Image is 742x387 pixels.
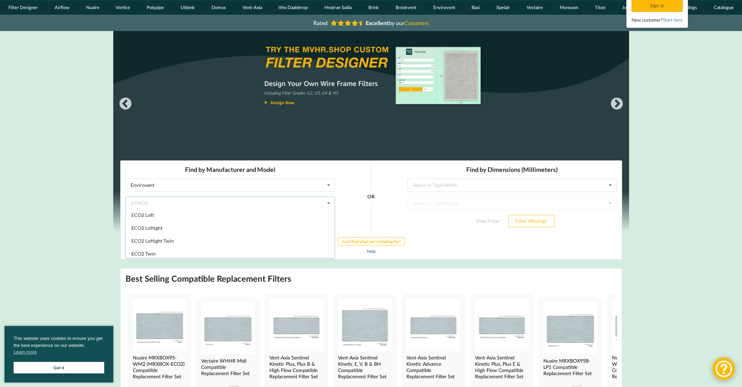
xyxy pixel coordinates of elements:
a: Heatrae Sadia [316,0,360,15]
a: Envirovent [425,0,464,15]
div: Select or Type Width [293,22,337,27]
a: Rated Excellentby ourCustomers [308,17,434,29]
a: Domus [203,0,234,15]
b: Can't find what you're looking for? [222,79,281,83]
a: Vortice [107,0,138,15]
h4: Vent-Axia Sentinel Kinetic Plus, Plus E & High Flow Compatible Replacement Filter Set [475,355,527,380]
a: Brink [360,0,387,15]
a: Nuaire [78,0,108,15]
a: Vent-Axia [234,0,270,15]
button: Next [610,97,624,111]
span: ECO2 Loftight Twin [11,77,54,83]
a: Xpelair [488,0,518,15]
div: ATMOS [10,40,27,45]
a: Polypipe [138,0,172,15]
div: cookieconsent [5,326,113,382]
span: This website uses cookies to ensure you get the best experience on our website. [14,335,104,357]
a: Airflow [46,0,78,15]
span: by our [366,20,429,26]
img: Vent-Axia Sentinel Kinetic Advance Compatible MVHR Filter Replacement Set from MVHR.shop [406,299,460,351]
img: Vent-Axia Sentinel Kinetic Plus E & High Flow Compatible MVHR Filter Replacement Set from MVHR.shop [475,299,529,351]
a: Help [247,88,255,93]
button: Previous [118,97,132,111]
span: ECO2 Twin [11,90,36,96]
a: Baxi [464,0,488,15]
a: Start here [663,17,683,23]
a: cookies - Learn more [14,349,37,356]
img: Nuaire MRXBOX95-WH1 Compatible MVHR Filter Replacement Set from MVHR.shop [612,299,666,351]
h3: Find by Dimensions (Millimeters) [287,5,497,13]
b: Excellent [366,20,389,26]
a: Got it cookie [14,362,104,373]
span: ECO2 Loft [11,52,34,58]
a: Brookvent [387,0,425,15]
a: Ubbink [172,0,203,15]
img: Vent-Axia Sentinel Kinetic E, V, B & BH Compatible MVHR Filter Replacement Set from MVHR.shop [338,299,392,351]
a: Sign in [632,2,684,8]
h2: Best Selling Compatible Replacement Filters [125,273,291,284]
a: Vectaire [518,0,551,15]
a: Itho Daalderop [270,0,316,15]
span: ECO2 Loftight [11,64,42,70]
button: Can't find what you're looking for? [217,77,285,85]
div: Envirovent [10,22,34,27]
a: Joule [614,0,641,15]
h4: Nuaire MRXBOX95-WH1 (MRXBOX-ECO3) Compatible Replacement Filter Set [612,355,664,380]
img: Nuaire MRXBOX95B-LP1 Compatible MVHR Filter Replacement Set from MVHR.shop [543,302,597,354]
button: Filter Missing? [388,54,434,67]
a: Monsoon [551,0,587,15]
h4: Vent-Axia Sentinel Kinetic Plus, Plus B & High Flow Compatible Replacement Filter Set [269,355,322,380]
a: Catalogue [705,0,742,15]
a: Titon [587,0,614,15]
h3: Find by Manufacturer and Model [5,5,215,13]
img: Vectaire WHHR Midi Compatible MVHR Filter Replacement Set from MVHR.shop [201,302,255,354]
img: Vent-Axia Sentinel Kinetic Plus, Plus B & High Flow Compatible MVHR Filter Replacement Set from M... [269,299,323,351]
h4: Vectaire WHHR Midi Compatible Replacement Filter Set [201,358,253,377]
h4: Vent-Axia Sentinel Kinetic Advance Compatible Replacement Filter Set [406,355,459,380]
h4: Nuaire MRXBOX95-WM2 (MRXBOX-ECO2) Compatible Replacement Filter Set [133,355,185,380]
div: New customer? [632,16,683,23]
div: OR [247,36,254,72]
h4: Nuaire MRXBOX95B-LP1 Compatible Replacement Filter Set [543,358,596,377]
i: Customers [404,20,429,26]
span: Rated [313,20,328,26]
h4: Vent-Axia Sentinel Kinetic E, V, B & BH Compatible Replacement Filter Set [338,355,390,380]
img: Nuaire MRXBOX95-WM2 Compatible MVHR Filter Replacement Set from MVHR.shop [133,299,186,351]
